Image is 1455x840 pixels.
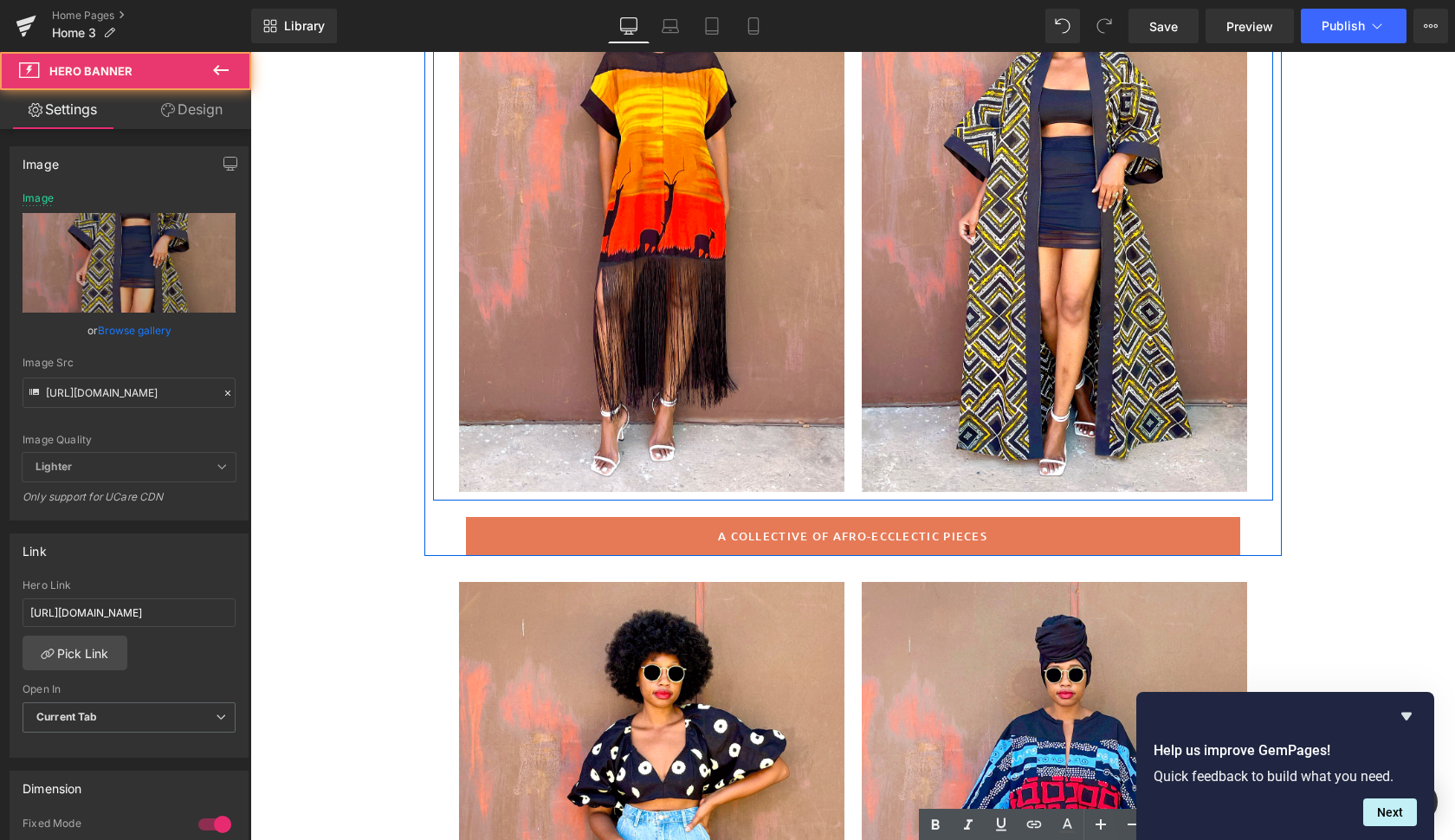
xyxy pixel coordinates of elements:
button: Redo [1087,9,1122,43]
a: A COLLECTIVE OF AFRO-ECCLECTIC PIECES [216,465,990,503]
input: https://your-shop.myshopify.com [23,598,236,627]
button: Undo [1045,9,1080,43]
div: Image Src [23,357,236,369]
div: Link [23,534,47,559]
a: Desktop [608,9,650,43]
span: Publish [1322,19,1365,33]
div: Hero Link [23,579,236,591]
div: Image [23,147,59,171]
div: Fixed Mode [23,817,181,835]
div: Image Quality [23,434,236,446]
a: Tablet [691,9,733,43]
button: Publish [1301,9,1406,43]
div: Dimension [23,772,82,796]
div: Help us improve GemPages! [1154,706,1417,826]
a: Laptop [650,9,691,43]
button: More [1413,9,1448,43]
button: Next question [1363,798,1417,826]
div: Open In [23,683,236,695]
a: Browse gallery [98,315,171,346]
h2: Help us improve GemPages! [1154,740,1417,761]
div: Image [23,192,54,204]
span: Save [1149,17,1178,36]
button: Hide survey [1396,706,1417,727]
p: Quick feedback to build what you need. [1154,768,1417,785]
span: Library [284,18,325,34]
span: Preview [1226,17,1273,36]
a: New Library [251,9,337,43]
a: Pick Link [23,636,127,670]
b: Current Tab [36,710,98,723]
a: Design [129,90,255,129]
b: Lighter [36,460,72,473]
input: Link [23,378,236,408]
a: Preview [1206,9,1294,43]
a: Mobile [733,9,774,43]
div: or [23,321,236,339]
span: Home 3 [52,26,96,40]
a: Home Pages [52,9,251,23]
span: Hero Banner [49,64,133,78]
div: Only support for UCare CDN [23,490,236,515]
span: A COLLECTIVE OF AFRO-ECCLECTIC PIECES [468,476,737,492]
